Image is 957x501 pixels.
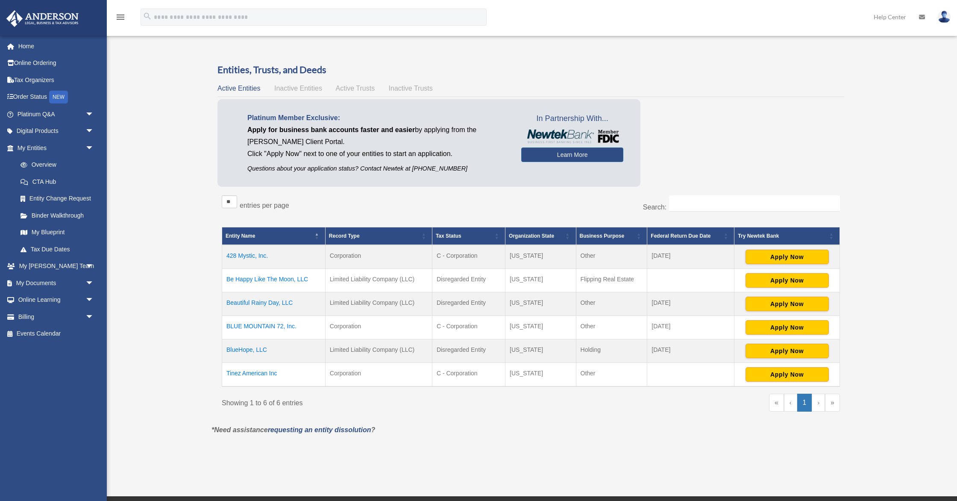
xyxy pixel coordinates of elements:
td: Flipping Real Estate [576,268,647,292]
td: Holding [576,339,647,362]
td: [DATE] [647,245,734,269]
a: Binder Walkthrough [12,207,103,224]
a: CTA Hub [12,173,103,190]
label: Search: [643,203,666,211]
a: menu [115,15,126,22]
td: Tinez American Inc [222,362,326,386]
td: Beautiful Rainy Day, LLC [222,292,326,315]
span: Organization State [509,233,554,239]
p: Platinum Member Exclusive: [247,112,508,124]
span: Business Purpose [580,233,625,239]
th: Record Type: Activate to sort [325,227,432,245]
td: Limited Liability Company (LLC) [325,292,432,315]
a: Home [6,38,107,55]
button: Apply Now [746,250,829,264]
span: Inactive Trusts [389,85,433,92]
a: Next [812,394,825,412]
span: Tax Status [436,233,461,239]
span: arrow_drop_down [85,106,103,123]
span: Active Entities [217,85,260,92]
td: [DATE] [647,339,734,362]
span: arrow_drop_down [85,292,103,309]
a: Online Learningarrow_drop_down [6,292,107,309]
td: BlueHope, LLC [222,339,326,362]
td: [US_STATE] [505,292,576,315]
th: Tax Status: Activate to sort [432,227,505,245]
a: Order StatusNEW [6,88,107,106]
td: 428 Mystic, Inc. [222,245,326,269]
p: Click "Apply Now" next to one of your entities to start an application. [247,148,508,160]
p: by applying from the [PERSON_NAME] Client Portal. [247,124,508,148]
a: Platinum Q&Aarrow_drop_down [6,106,107,123]
td: [US_STATE] [505,315,576,339]
span: arrow_drop_down [85,258,103,275]
p: Questions about your application status? Contact Newtek at [PHONE_NUMBER] [247,163,508,174]
a: Online Ordering [6,55,107,72]
th: Federal Return Due Date: Activate to sort [647,227,734,245]
td: [DATE] [647,292,734,315]
td: Other [576,315,647,339]
img: NewtekBankLogoSM.png [525,130,619,143]
a: Overview [12,156,98,174]
a: Billingarrow_drop_down [6,308,107,325]
button: Apply Now [746,367,829,382]
a: My [PERSON_NAME] Teamarrow_drop_down [6,258,107,275]
button: Apply Now [746,320,829,335]
span: Active Trusts [336,85,375,92]
a: First [769,394,784,412]
a: 1 [797,394,812,412]
img: User Pic [938,11,951,23]
span: arrow_drop_down [85,139,103,157]
td: Limited Liability Company (LLC) [325,268,432,292]
span: Record Type [329,233,360,239]
a: Entity Change Request [12,190,103,207]
i: search [143,12,152,21]
a: My Documentsarrow_drop_down [6,274,107,292]
span: Inactive Entities [274,85,322,92]
td: C - Corporation [432,245,505,269]
td: C - Corporation [432,362,505,386]
td: BLUE MOUNTAIN 72, Inc. [222,315,326,339]
td: Disregarded Entity [432,268,505,292]
a: Tax Organizers [6,71,107,88]
a: requesting an entity dissolution [268,426,371,433]
td: Other [576,245,647,269]
td: [US_STATE] [505,245,576,269]
div: Showing 1 to 6 of 6 entries [222,394,525,409]
a: Last [825,394,840,412]
a: My Entitiesarrow_drop_down [6,139,103,156]
a: Tax Due Dates [12,241,103,258]
th: Entity Name: Activate to invert sorting [222,227,326,245]
h3: Entities, Trusts, and Deeds [217,63,844,77]
button: Apply Now [746,344,829,358]
td: Disregarded Entity [432,339,505,362]
span: In Partnership With... [521,112,623,126]
img: Anderson Advisors Platinum Portal [4,10,81,27]
label: entries per page [240,202,289,209]
a: Events Calendar [6,325,107,342]
td: Other [576,362,647,386]
span: Federal Return Due Date [651,233,710,239]
a: Digital Productsarrow_drop_down [6,123,107,140]
div: Try Newtek Bank [738,231,827,241]
span: Entity Name [226,233,255,239]
td: [US_STATE] [505,268,576,292]
th: Try Newtek Bank : Activate to sort [734,227,840,245]
a: My Blueprint [12,224,103,241]
th: Business Purpose: Activate to sort [576,227,647,245]
td: C - Corporation [432,315,505,339]
td: Be Happy Like The Moon, LLC [222,268,326,292]
span: arrow_drop_down [85,308,103,326]
td: [DATE] [647,315,734,339]
a: Learn More [521,147,623,162]
span: Apply for business bank accounts faster and easier [247,126,415,133]
td: [US_STATE] [505,339,576,362]
td: Corporation [325,362,432,386]
span: arrow_drop_down [85,274,103,292]
td: Corporation [325,315,432,339]
td: Corporation [325,245,432,269]
td: Disregarded Entity [432,292,505,315]
th: Organization State: Activate to sort [505,227,576,245]
button: Apply Now [746,297,829,311]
